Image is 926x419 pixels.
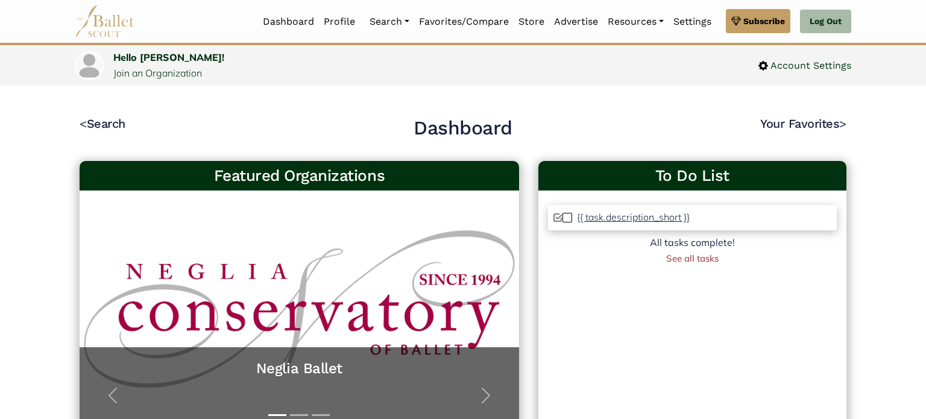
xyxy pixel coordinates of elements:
[666,253,719,264] a: See all tasks
[113,51,224,63] a: Hello [PERSON_NAME]!
[549,9,603,34] a: Advertise
[414,9,514,34] a: Favorites/Compare
[760,116,846,131] a: Your Favorites
[731,14,741,28] img: gem.svg
[92,359,507,378] a: Neglia Ballet
[669,9,716,34] a: Settings
[743,14,785,28] span: Subscribe
[768,58,851,74] span: Account Settings
[414,116,512,141] h2: Dashboard
[365,9,414,34] a: Search
[80,116,125,131] a: <Search
[603,9,669,34] a: Resources
[800,10,851,34] a: Log Out
[80,116,87,131] code: <
[258,9,319,34] a: Dashboard
[548,166,837,186] a: To Do List
[514,9,549,34] a: Store
[758,58,851,74] a: Account Settings
[577,211,690,223] p: {{ task.description_short }}
[89,166,509,186] h3: Featured Organizations
[726,9,790,33] a: Subscribe
[319,9,360,34] a: Profile
[113,67,202,79] a: Join an Organization
[76,52,102,79] img: profile picture
[839,116,846,131] code: >
[548,235,837,251] div: All tasks complete!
